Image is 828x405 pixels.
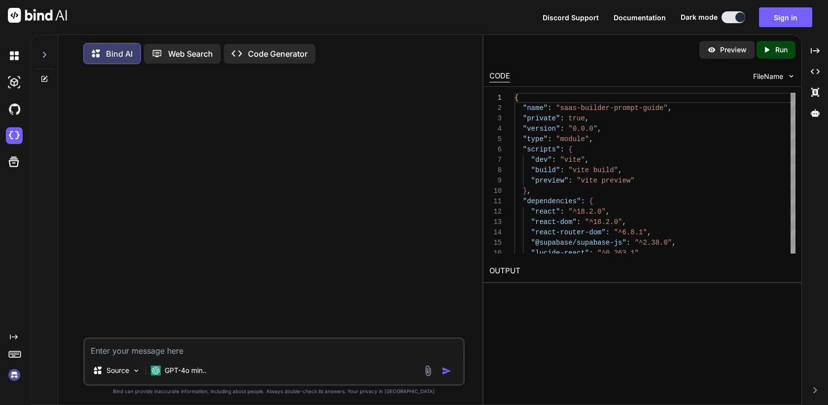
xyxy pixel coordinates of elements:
span: "^2.38.0" [635,239,672,247]
span: "react-dom" [531,218,577,226]
h2: OUTPUT [483,259,801,283]
div: 5 [489,134,502,145]
span: "private" [523,114,560,122]
span: Documentation [614,13,666,22]
span: "scripts" [523,146,560,153]
span: , [589,135,593,143]
span: "dev" [531,156,552,164]
span: : [581,197,585,205]
div: 6 [489,145,502,155]
span: , [606,208,610,216]
span: } [523,187,527,195]
span: , [597,125,601,133]
div: 9 [489,176,502,186]
span: "react-router-dom" [531,228,606,236]
div: CODE [489,71,510,82]
span: : [552,156,556,164]
span: "^18.2.0" [585,218,622,226]
span: "build" [531,166,560,174]
img: preview [707,45,716,54]
p: Code Generator [248,48,308,60]
img: darkAi-studio [6,74,23,91]
span: Discord Support [543,13,599,22]
span: : [589,249,593,257]
img: githubDark [6,101,23,117]
span: { [568,146,572,153]
button: Documentation [614,12,666,23]
span: , [668,104,672,112]
div: 14 [489,227,502,238]
div: 7 [489,155,502,165]
img: cloudideIcon [6,127,23,144]
span: "^6.8.1" [614,228,647,236]
p: GPT-4o min.. [165,366,207,375]
img: Bind AI [8,8,67,23]
span: "vite build" [568,166,618,174]
div: 3 [489,113,502,124]
img: chevron down [787,72,795,80]
span: : [560,125,564,133]
span: "saas-builder-prompt-guide" [556,104,668,112]
p: Bind AI [106,48,133,60]
div: 11 [489,196,502,207]
span: true [568,114,585,122]
div: 8 [489,165,502,176]
p: Source [106,366,129,375]
span: "version" [523,125,560,133]
div: 1 [489,93,502,103]
p: Bind can provide inaccurate information, including about people. Always double-check its answers.... [83,388,464,395]
div: 10 [489,186,502,196]
span: { [515,94,518,102]
div: 16 [489,248,502,258]
span: "type" [523,135,548,143]
span: "0.0.0" [568,125,597,133]
span: "module" [556,135,589,143]
span: "@supabase/supabase-js" [531,239,626,247]
p: Web Search [168,48,213,60]
img: attachment [422,365,434,376]
span: , [647,228,651,236]
div: 13 [489,217,502,227]
span: "^18.2.0" [568,208,606,216]
p: Run [775,45,788,55]
span: "name" [523,104,548,112]
span: : [560,114,564,122]
span: , [622,218,626,226]
span: , [618,166,622,174]
button: Discord Support [543,12,599,23]
span: "preview" [531,177,569,184]
span: , [527,187,531,195]
span: , [585,156,589,164]
span: "vite" [560,156,585,164]
div: 12 [489,207,502,217]
span: : [626,239,630,247]
span: { [589,197,593,205]
span: "react" [531,208,560,216]
button: Sign in [759,7,812,27]
span: "dependencies" [523,197,581,205]
span: "^0.263.1" [597,249,639,257]
span: : [560,146,564,153]
img: Pick Models [132,367,140,375]
div: 15 [489,238,502,248]
span: : [606,228,610,236]
img: signin [6,367,23,383]
span: Dark mode [681,12,718,22]
span: , [672,239,676,247]
span: : [560,208,564,216]
div: 2 [489,103,502,113]
span: "vite preview" [577,177,635,184]
span: : [577,218,581,226]
span: FileName [753,72,783,81]
div: 4 [489,124,502,134]
span: : [548,135,552,143]
img: darkChat [6,47,23,64]
span: : [548,104,552,112]
p: Preview [720,45,747,55]
img: icon [442,366,451,376]
span: , [585,114,589,122]
span: : [568,177,572,184]
img: GPT-4o mini [151,366,161,375]
span: : [560,166,564,174]
span: "lucide-react" [531,249,589,257]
